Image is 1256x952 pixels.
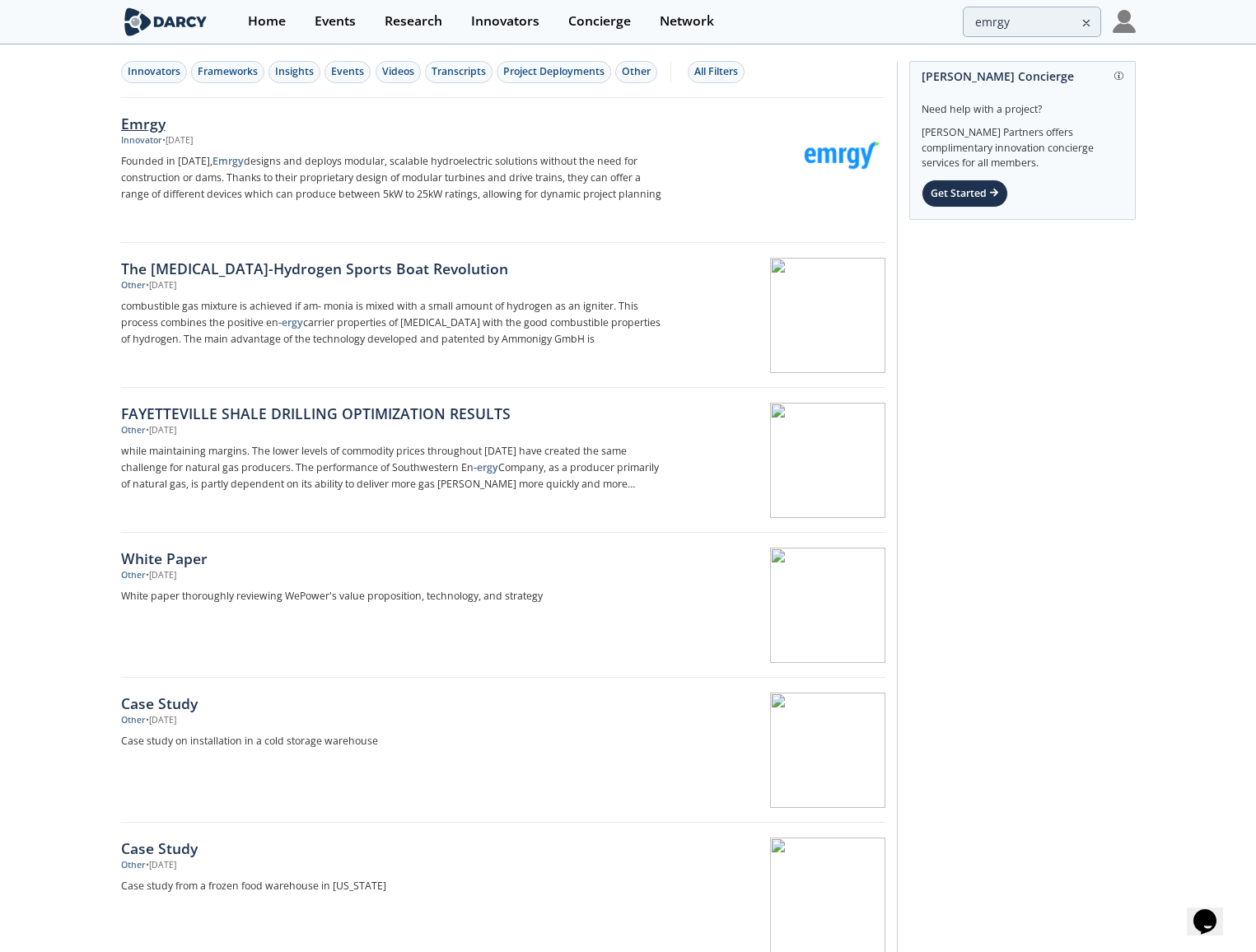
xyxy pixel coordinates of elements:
[1113,10,1136,33] img: Profile
[376,61,421,83] button: Videos
[660,15,714,28] div: Network
[622,64,651,79] div: Other
[801,115,882,196] img: Emrgy
[121,859,146,872] div: Other
[477,460,498,474] strong: ergy
[325,61,371,83] button: Events
[1187,886,1240,936] iframe: chat widget
[121,258,666,279] div: The [MEDICAL_DATA]-Hydrogen Sports Boat Revolution
[121,113,666,134] div: Emrgy
[268,61,320,83] button: Insights
[1114,72,1123,81] img: information.svg
[471,15,539,28] div: Innovators
[121,403,666,424] div: FAYETTEVILLE SHALE DRILLING OPTIMIZATION RESULTS
[315,15,356,28] div: Events
[275,64,314,79] div: Insights
[385,15,442,28] div: Research
[121,693,666,714] div: Case Study
[212,154,244,168] strong: Emrgy
[146,279,176,292] div: • [DATE]
[121,153,666,203] p: Founded in [DATE], designs and deploys modular, scalable hydroelectric solutions without the need...
[688,61,745,83] button: All Filters
[432,64,486,79] div: Transcripts
[146,859,176,872] div: • [DATE]
[121,98,885,243] a: Emrgy Innovator •[DATE] Founded in [DATE],Emrgydesigns and deploys modular, scalable hydroelectri...
[121,279,146,292] div: Other
[121,388,885,533] a: FAYETTEVILLE SHALE DRILLING OPTIMIZATION RESULTS Other •[DATE] while maintaining margins. The low...
[121,443,666,492] p: while maintaining margins. The lower levels of commodity prices throughout [DATE] have created th...
[248,15,286,28] div: Home
[503,64,605,79] div: Project Deployments
[425,61,493,83] button: Transcripts
[146,714,176,727] div: • [DATE]
[121,243,885,388] a: The [MEDICAL_DATA]-Hydrogen Sports Boat Revolution Other •[DATE] combustible gas mixture is achie...
[121,714,146,727] div: Other
[694,64,738,79] div: All Filters
[615,61,657,83] button: Other
[121,588,666,604] p: White paper thoroughly reviewing WePower's value proposition, technology, and strategy
[121,61,187,83] button: Innovators
[121,678,885,823] a: Case Study Other •[DATE] Case study on installation in a cold storage warehouse
[922,91,1123,117] div: Need help with a project?
[922,180,1008,208] div: Get Started
[568,15,631,28] div: Concierge
[121,838,666,859] div: Case Study
[963,7,1101,37] input: Advanced Search
[121,7,211,36] img: logo-wide.svg
[121,533,885,678] a: White Paper Other •[DATE] White paper thoroughly reviewing WePower's value proposition, technolog...
[331,64,364,79] div: Events
[191,61,264,83] button: Frameworks
[121,878,666,894] p: Case study from a frozen food warehouse in [US_STATE]
[146,424,176,437] div: • [DATE]
[198,64,258,79] div: Frameworks
[128,64,180,79] div: Innovators
[922,117,1123,171] div: [PERSON_NAME] Partners offers complimentary innovation concierge services for all members.
[282,315,303,329] strong: ergy
[121,298,666,348] p: combustible gas mixture is achieved if am- monia is mixed with a small amount of hydrogen as an i...
[382,64,414,79] div: Videos
[497,61,611,83] button: Project Deployments
[146,569,176,582] div: • [DATE]
[121,424,146,437] div: Other
[121,548,666,569] div: White Paper
[121,134,162,147] div: Innovator
[121,733,666,749] p: Case study on installation in a cold storage warehouse
[121,569,146,582] div: Other
[162,134,193,147] div: • [DATE]
[922,62,1123,91] div: [PERSON_NAME] Concierge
